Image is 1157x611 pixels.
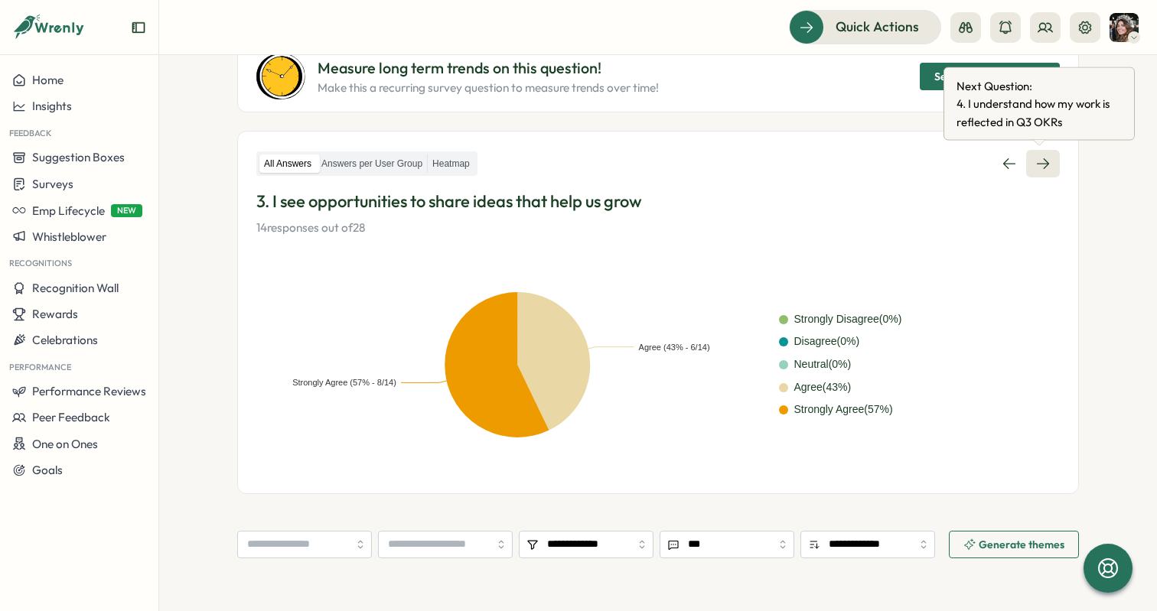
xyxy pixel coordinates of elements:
[428,154,474,174] label: Heatmap
[317,154,427,174] label: Answers per User Group
[318,80,659,96] p: Make this a recurring survey question to measure trends over time!
[794,333,860,350] div: Disagree ( 0 %)
[318,57,659,80] p: Measure long term trends on this question!
[794,401,893,418] div: Strongly Agree ( 57 %)
[32,384,146,398] span: Performance Reviews
[111,204,142,217] span: NEW
[639,343,710,352] text: Agree (43% - 6/14)
[794,356,852,373] div: Neutral ( 0 %)
[1110,13,1139,42] img: Iryna Skasko
[256,190,1060,213] p: 3. I see opportunities to share ideas that help us grow
[32,410,110,424] span: Peer Feedback
[949,531,1079,558] button: Generate themes
[957,77,1140,95] span: Next Question:
[934,63,1045,89] span: Set up recurring survey
[979,539,1064,550] span: Generate themes
[32,150,125,164] span: Suggestion Boxes
[836,17,919,37] span: Quick Actions
[32,99,72,113] span: Insights
[259,154,316,174] label: All Answers
[32,307,78,321] span: Rewards
[131,20,146,35] button: Expand sidebar
[292,378,396,387] text: Strongly Agree (57% - 8/14)
[32,177,73,191] span: Surveys
[920,63,1060,90] button: Set up recurring survey
[32,229,106,244] span: Whistleblower
[32,333,98,347] span: Celebrations
[32,73,64,87] span: Home
[794,311,902,328] div: Strongly Disagree ( 0 %)
[256,219,1060,236] p: 14 responses out of 28
[794,379,852,396] div: Agree ( 43 %)
[32,281,119,295] span: Recognition Wall
[32,203,105,218] span: Emp Lifecycle
[789,10,941,44] button: Quick Actions
[957,95,1140,131] span: 4 . I understand how my work is reflected in Q3 OKRs
[32,463,63,477] span: Goals
[32,437,98,451] span: One on Ones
